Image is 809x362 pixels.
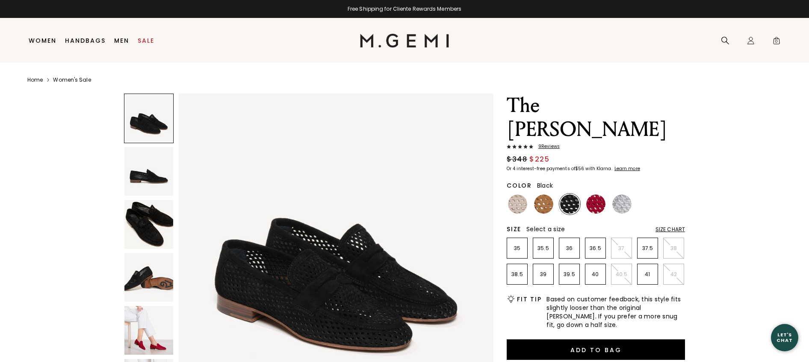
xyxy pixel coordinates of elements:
[533,144,560,149] span: 9 Review s
[546,295,685,329] span: Based on customer feedback, this style fits slightly looser than the original [PERSON_NAME]. If y...
[533,245,553,252] p: 35.5
[611,271,632,278] p: 40.5
[655,226,685,233] div: Size Chart
[664,271,684,278] p: 42
[114,37,129,44] a: Men
[507,144,685,151] a: 9Reviews
[507,271,527,278] p: 38.5
[772,38,781,47] span: 0
[575,165,584,172] klarna-placement-style-amount: $56
[586,194,605,214] img: Sunset Red
[517,296,541,303] h2: Fit Tip
[53,77,91,83] a: Women's Sale
[533,271,553,278] p: 39
[585,245,605,252] p: 36.5
[611,245,632,252] p: 37
[27,77,43,83] a: Home
[507,94,685,141] h1: The [PERSON_NAME]
[614,166,640,171] a: Learn more
[507,339,685,360] button: Add to Bag
[360,34,449,47] img: M.Gemi
[507,165,575,172] klarna-placement-style-body: Or 4 interest-free payments of
[124,200,173,249] img: The Sacca Donna Lattice
[508,194,527,214] img: Light Beige
[537,181,553,190] span: Black
[529,154,549,165] span: $225
[124,253,173,302] img: The Sacca Donna Lattice
[65,37,106,44] a: Handbags
[585,271,605,278] p: 40
[664,245,684,252] p: 38
[124,306,173,355] img: The Sacca Donna Lattice
[534,194,553,214] img: Luggage
[559,271,579,278] p: 39.5
[138,37,154,44] a: Sale
[526,225,565,233] span: Select a size
[507,245,527,252] p: 35
[559,245,579,252] p: 36
[771,332,798,343] div: Let's Chat
[29,37,56,44] a: Women
[507,182,532,189] h2: Color
[507,226,521,233] h2: Size
[560,194,579,214] img: Black
[638,271,658,278] p: 41
[612,194,632,214] img: Silver
[638,245,658,252] p: 37.5
[585,165,613,172] klarna-placement-style-body: with Klarna
[614,165,640,172] klarna-placement-style-cta: Learn more
[124,147,173,196] img: The Sacca Donna Lattice
[507,154,527,165] span: $348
